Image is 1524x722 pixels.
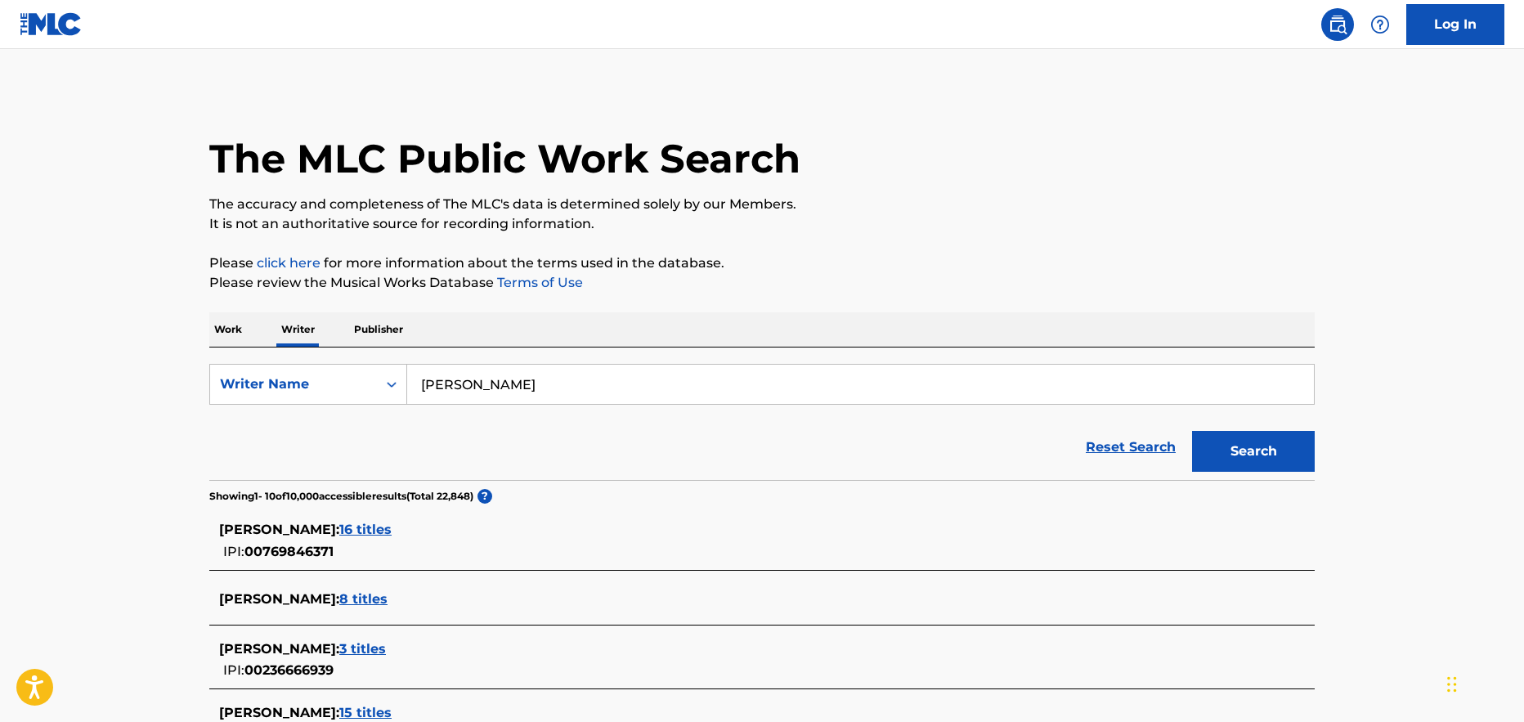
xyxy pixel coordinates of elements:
a: Public Search [1321,8,1354,41]
form: Search Form [209,364,1315,480]
img: search [1328,15,1347,34]
p: Work [209,312,247,347]
span: 00236666939 [244,662,334,678]
p: Please review the Musical Works Database [209,273,1315,293]
p: Publisher [349,312,408,347]
a: click here [257,255,320,271]
span: [PERSON_NAME] : [219,591,339,607]
div: Drag [1447,660,1457,709]
iframe: Chat Widget [1442,644,1524,722]
span: [PERSON_NAME] : [219,522,339,537]
span: [PERSON_NAME] : [219,641,339,657]
img: MLC Logo [20,12,83,36]
p: The accuracy and completeness of The MLC's data is determined solely by our Members. [209,195,1315,214]
p: Please for more information about the terms used in the database. [209,253,1315,273]
span: IPI: [223,544,244,559]
button: Search [1192,431,1315,472]
a: Reset Search [1078,429,1184,465]
a: Terms of Use [494,275,583,290]
span: 3 titles [339,641,386,657]
span: 16 titles [339,522,392,537]
span: 8 titles [339,591,388,607]
a: Log In [1406,4,1504,45]
span: [PERSON_NAME] : [219,705,339,720]
p: Writer [276,312,320,347]
p: It is not an authoritative source for recording information. [209,214,1315,234]
div: Help [1364,8,1396,41]
span: 00769846371 [244,544,334,559]
h1: The MLC Public Work Search [209,134,800,183]
p: Showing 1 - 10 of 10,000 accessible results (Total 22,848 ) [209,489,473,504]
span: ? [477,489,492,504]
div: Writer Name [220,374,367,394]
img: help [1370,15,1390,34]
span: IPI: [223,662,244,678]
span: 15 titles [339,705,392,720]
